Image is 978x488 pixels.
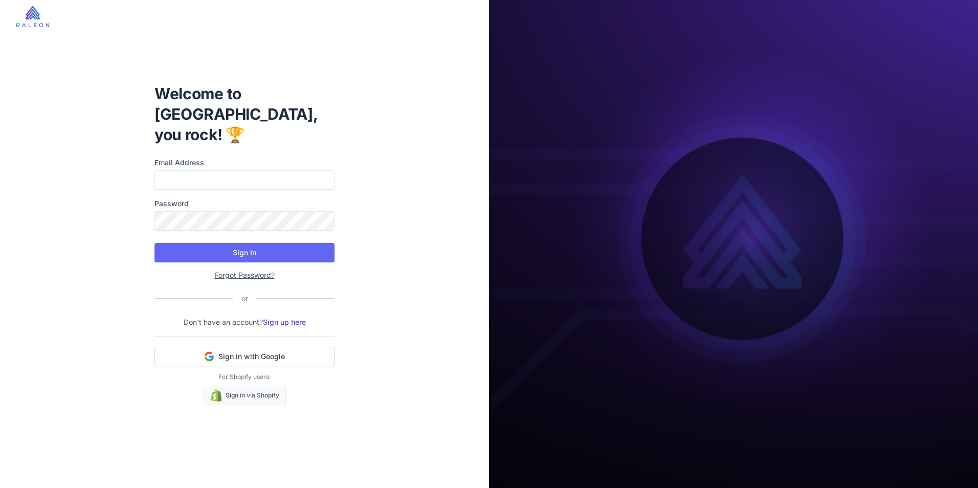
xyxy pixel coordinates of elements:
[233,293,256,304] div: or
[204,386,286,405] a: Sign in via Shopify
[263,318,306,326] a: Sign up here
[218,351,285,362] span: Sign in with Google
[154,372,335,382] p: For Shopify users:
[154,347,335,366] button: Sign in with Google
[154,157,335,168] label: Email Address
[154,198,335,209] label: Password
[154,317,335,328] p: Don't have an account?
[154,243,335,262] button: Sign In
[154,83,335,145] h1: Welcome to [GEOGRAPHIC_DATA], you rock! 🏆
[16,6,49,27] img: raleon-logo-whitebg.9aac0268.jpg
[215,271,275,279] a: Forgot Password?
